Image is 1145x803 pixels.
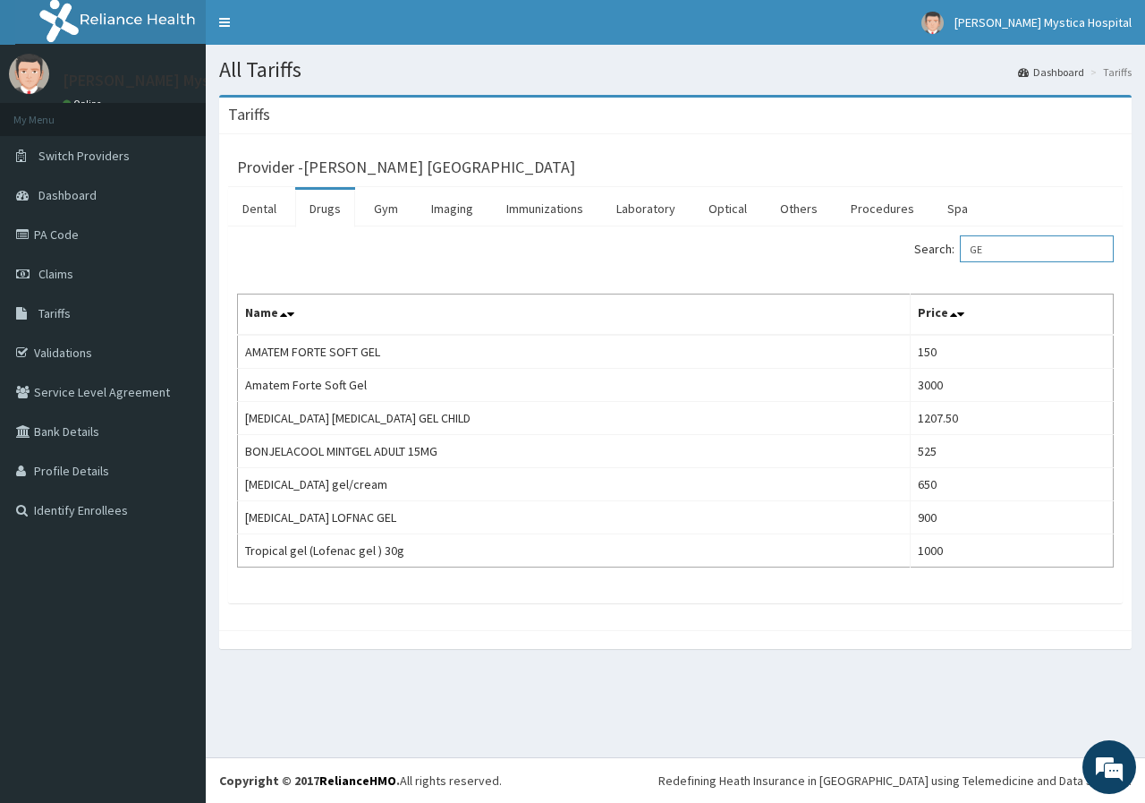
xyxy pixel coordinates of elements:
[104,226,247,406] span: We're online!
[911,402,1114,435] td: 1207.50
[911,435,1114,468] td: 525
[9,54,49,94] img: User Image
[228,190,291,227] a: Dental
[911,335,1114,369] td: 150
[38,148,130,164] span: Switch Providers
[417,190,488,227] a: Imaging
[238,295,911,336] th: Name
[219,58,1132,81] h1: All Tariffs
[911,369,1114,402] td: 3000
[206,757,1145,803] footer: All rights reserved.
[38,187,97,203] span: Dashboard
[911,295,1114,336] th: Price
[911,534,1114,568] td: 1000
[9,489,341,551] textarea: Type your message and hit 'Enter'
[238,335,911,369] td: AMATEM FORTE SOFT GEL
[911,468,1114,501] td: 650
[38,305,71,321] span: Tariffs
[63,73,299,89] p: [PERSON_NAME] Mystica Hospital
[914,235,1114,262] label: Search:
[219,773,400,789] strong: Copyright © 2017 .
[238,501,911,534] td: [MEDICAL_DATA] LOFNAC GEL
[33,90,72,134] img: d_794563401_company_1708531726252_794563401
[921,12,944,34] img: User Image
[319,773,396,789] a: RelianceHMO
[63,98,106,110] a: Online
[933,190,982,227] a: Spa
[658,772,1132,790] div: Redefining Heath Insurance in [GEOGRAPHIC_DATA] using Telemedicine and Data Science!
[836,190,929,227] a: Procedures
[293,9,336,52] div: Minimize live chat window
[238,468,911,501] td: [MEDICAL_DATA] gel/cream
[295,190,355,227] a: Drugs
[237,159,575,175] h3: Provider - [PERSON_NAME] [GEOGRAPHIC_DATA]
[360,190,412,227] a: Gym
[38,266,73,282] span: Claims
[911,501,1114,534] td: 900
[93,100,301,124] div: Chat with us now
[1018,64,1084,80] a: Dashboard
[960,235,1114,262] input: Search:
[602,190,690,227] a: Laboratory
[492,190,598,227] a: Immunizations
[694,190,761,227] a: Optical
[1086,64,1132,80] li: Tariffs
[238,435,911,468] td: BONJELACOOL MINTGEL ADULT 15MG
[238,402,911,435] td: [MEDICAL_DATA] [MEDICAL_DATA] GEL CHILD
[228,107,270,123] h3: Tariffs
[238,369,911,402] td: Amatem Forte Soft Gel
[238,534,911,568] td: Tropical gel (Lofenac gel ) 30g
[954,14,1132,30] span: [PERSON_NAME] Mystica Hospital
[766,190,832,227] a: Others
